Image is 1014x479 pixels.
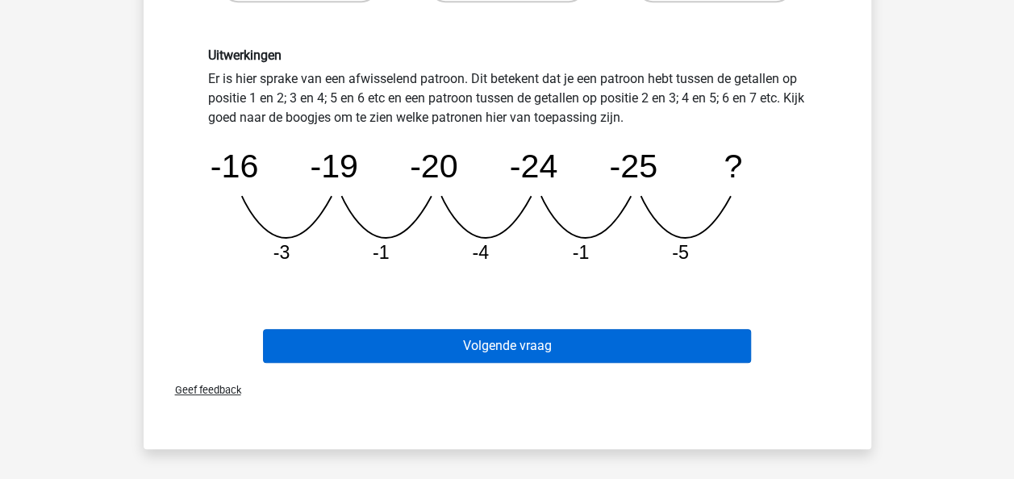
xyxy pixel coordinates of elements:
span: Geef feedback [162,384,241,396]
tspan: -5 [671,242,688,263]
tspan: -24 [509,148,557,185]
tspan: -3 [273,242,290,263]
tspan: -19 [310,148,358,185]
div: Er is hier sprake van een afwisselend patroon. Dit betekent dat je een patroon hebt tussen de get... [196,48,819,277]
h6: Uitwerkingen [208,48,807,63]
tspan: -4 [472,242,489,263]
button: Volgende vraag [263,329,751,363]
tspan: -25 [609,148,657,185]
tspan: -20 [410,148,458,185]
tspan: -1 [572,242,589,263]
tspan: ? [724,148,742,185]
tspan: -1 [372,242,389,263]
tspan: -16 [210,148,258,185]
